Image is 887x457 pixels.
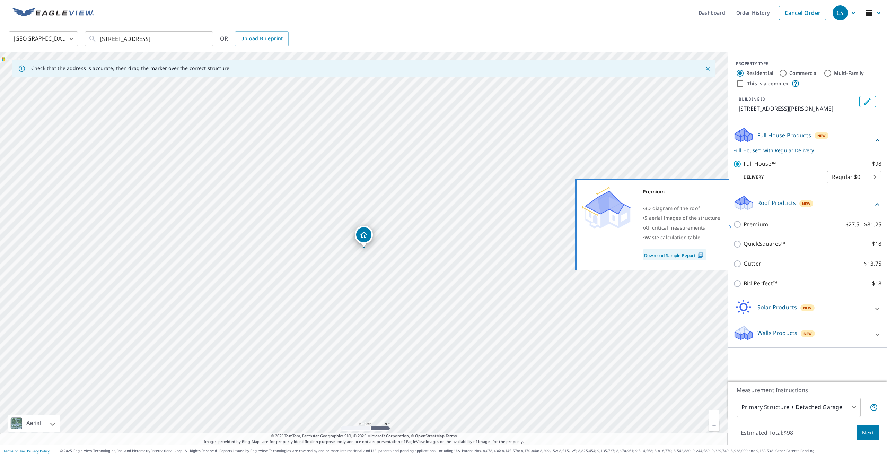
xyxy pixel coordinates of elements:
[802,201,811,206] span: New
[827,167,881,187] div: Regular $0
[733,127,881,154] div: Full House ProductsNewFull House™ with Regular Delivery
[803,331,812,336] span: New
[271,433,457,439] span: © 2025 TomTom, Earthstar Geographics SIO, © 2025 Microsoft Corporation, ©
[24,415,43,432] div: Aerial
[737,398,861,417] div: Primary Structure + Detached Garage
[870,403,878,412] span: Your report will include the primary structure and a detached garage if one exists.
[733,325,881,345] div: Walls ProductsNew
[833,5,848,20] div: CS
[643,204,720,213] div: •
[872,279,881,288] p: $18
[872,159,881,168] p: $98
[857,425,879,441] button: Next
[644,215,720,221] span: 5 aerial images of the structure
[12,8,94,18] img: EV Logo
[644,205,700,212] span: 3D diagram of the roof
[757,131,811,139] p: Full House Products
[3,449,25,454] a: Terms of Use
[31,65,231,71] p: Check that the address is accurate, then drag the marker over the correct structure.
[696,252,705,258] img: Pdf Icon
[643,223,720,233] div: •
[60,448,884,454] p: © 2025 Eagle View Technologies, Inc. and Pictometry International Corp. All Rights Reserved. Repo...
[789,70,818,77] label: Commercial
[582,187,631,228] img: Premium
[100,29,199,49] input: Search by address or latitude-longitude
[644,224,705,231] span: All critical measurements
[643,187,720,197] div: Premium
[757,199,796,207] p: Roof Products
[733,299,881,319] div: Solar ProductsNew
[817,133,826,138] span: New
[643,213,720,223] div: •
[779,6,826,20] a: Cancel Order
[735,425,799,440] p: Estimated Total: $98
[733,147,873,154] p: Full House™ with Regular Delivery
[744,240,785,248] p: QuickSquares™
[643,249,706,260] a: Download Sample Report
[744,279,777,288] p: Bid Perfect™
[27,449,50,454] a: Privacy Policy
[862,429,874,437] span: Next
[415,433,444,438] a: OpenStreetMap
[3,449,50,453] p: |
[644,234,700,241] span: Waste calculation table
[744,159,776,168] p: Full House™
[739,96,765,102] p: BUILDING ID
[744,220,768,229] p: Premium
[864,259,881,268] p: $13.75
[757,303,797,311] p: Solar Products
[757,329,797,337] p: Walls Products
[9,29,78,49] div: [GEOGRAPHIC_DATA]
[834,70,864,77] label: Multi-Family
[747,80,789,87] label: This is a complex
[355,226,373,247] div: Dropped pin, building 1, Residential property, 10 Sarahs Way East Hampton, NY 11937
[733,174,827,180] p: Delivery
[703,64,712,73] button: Close
[737,386,878,394] p: Measurement Instructions
[739,104,857,113] p: [STREET_ADDRESS][PERSON_NAME]
[220,31,289,46] div: OR
[8,415,60,432] div: Aerial
[709,420,719,431] a: Current Level 17, Zoom Out
[736,61,879,67] div: PROPERTY TYPE
[733,195,881,215] div: Roof ProductsNew
[845,220,881,229] p: $27.5 - $81.25
[744,259,761,268] p: Gutter
[803,305,812,311] span: New
[872,240,881,248] p: $18
[643,233,720,242] div: •
[235,31,288,46] a: Upload Blueprint
[446,433,457,438] a: Terms
[709,410,719,420] a: Current Level 17, Zoom In
[746,70,773,77] label: Residential
[859,96,876,107] button: Edit building 1
[240,34,283,43] span: Upload Blueprint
